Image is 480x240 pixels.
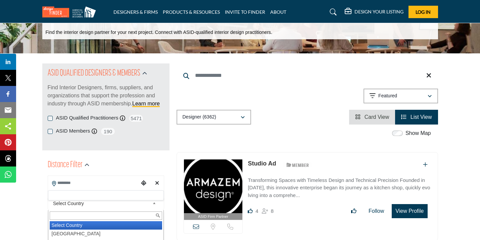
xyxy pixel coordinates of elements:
[283,161,313,169] img: ASID Members Badge Icon
[347,204,361,218] button: Like listing
[48,116,53,121] input: ASID Qualified Practitioners checkbox
[248,177,431,199] p: Transforming Spaces with Timeless Design and Technical Precision Founded in [DATE], this innovati...
[255,208,258,214] span: 4
[271,208,274,214] span: 8
[365,114,389,120] span: Card View
[411,114,432,120] span: List View
[50,230,162,238] li: [GEOGRAPHIC_DATA]
[323,7,341,17] a: Search
[409,6,438,18] button: Log In
[392,204,427,218] button: View Profile
[53,199,150,207] span: Select Country
[139,176,149,191] div: Choose your current location
[48,67,140,80] h2: ASID QUALIFIED DESIGNERS & MEMBERS
[183,114,216,121] p: Designer (6362)
[248,173,431,199] a: Transforming Spaces with Timeless Design and Technical Precision Founded in [DATE], this innovati...
[349,110,395,125] li: Card View
[56,127,90,135] label: ASID Members
[416,9,431,15] span: Log In
[248,208,253,213] i: Likes
[48,159,83,171] h2: Distance Filter
[262,207,274,215] div: Followers
[345,8,403,16] div: DESIGN YOUR LISTING
[100,127,115,136] span: 190
[364,89,438,103] button: Featured
[184,159,243,213] img: Studio Ad
[50,221,162,230] li: Select Country
[405,129,431,137] label: Show Map
[50,211,162,220] input: Search Text
[48,129,53,134] input: ASID Members checkbox
[355,114,389,120] a: View Card
[225,9,265,15] a: INVITE TO FINDER
[364,204,388,218] button: Follow
[46,29,272,36] p: Find the interior design partner for your next project. Connect with ASID-qualified interior desi...
[378,93,397,99] p: Featured
[129,114,144,123] span: 5471
[48,177,139,190] input: Search Location
[48,84,164,108] p: Find Interior Designers, firms, suppliers, and organizations that support the profession and indu...
[42,6,99,17] img: Site Logo
[113,9,158,15] a: DESIGNERS & FIRMS
[198,214,228,220] span: ASID Firm Partner
[48,190,164,200] div: Search Location
[354,9,403,15] h5: DESIGN YOUR LISTING
[248,159,276,168] p: Studio Ad
[152,176,162,191] div: Clear search location
[184,159,243,220] a: ASID Firm Partner
[395,110,438,125] li: List View
[132,101,160,106] a: Learn more
[177,110,251,125] button: Designer (6362)
[270,9,286,15] a: ABOUT
[163,9,220,15] a: PRODUCTS & RESOURCES
[423,162,428,167] a: Add To List
[401,114,432,120] a: View List
[56,114,118,122] label: ASID Qualified Practitioners
[177,67,438,84] input: Search Keyword
[248,160,276,167] a: Studio Ad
